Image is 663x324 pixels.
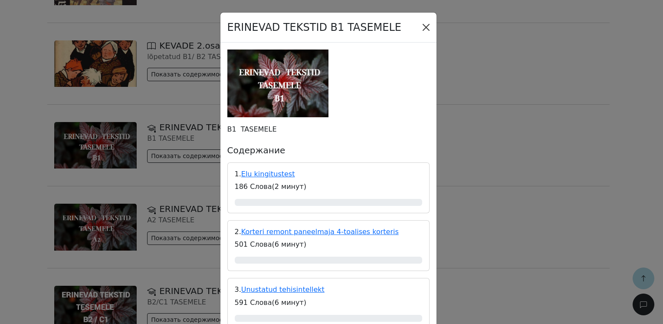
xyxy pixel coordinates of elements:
h6: 2. [235,228,422,236]
a: Korteri remont paneelmaja 4-toalises korteris [241,228,399,236]
h5: Содержание [227,145,430,155]
p: 186 Слова ( 2 минут ) [235,182,422,192]
p: 501 Слова ( 6 минут ) [235,239,422,250]
h6: 3. [235,285,422,294]
div: ERINEVAD TEKSTID B1 TASEMELE [227,20,401,35]
h6: 1. [235,170,422,178]
p: B1 TASEMELE [227,124,430,135]
p: 591 Слова ( 6 минут ) [235,298,422,308]
a: Elu kingitustest [241,170,295,178]
button: Close [419,20,433,34]
a: Unustatud tehisintellekt [241,285,325,294]
img: ERINEVAD TEKSTID B1 TASEMELE [227,50,328,117]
